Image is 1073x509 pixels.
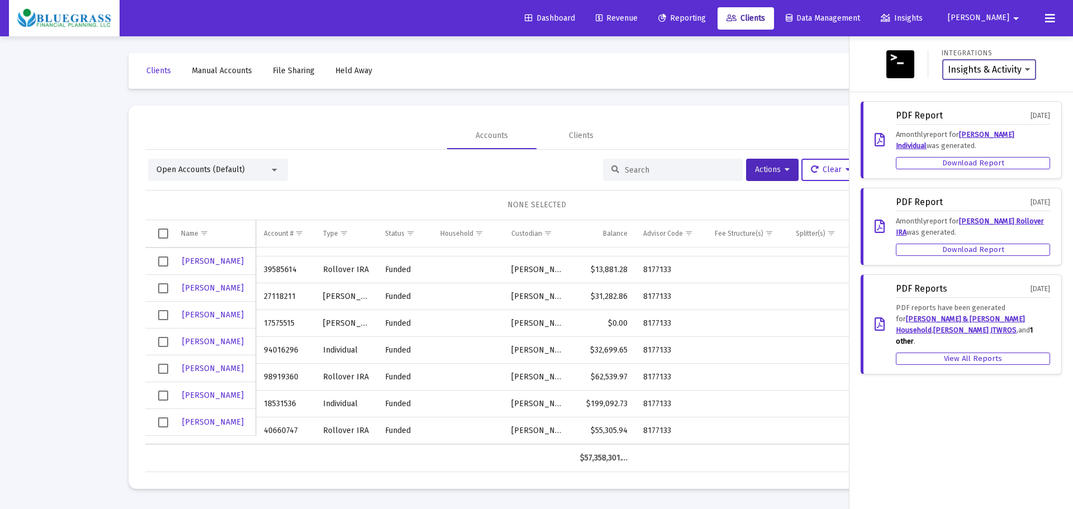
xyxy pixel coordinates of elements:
span: Revenue [596,13,638,23]
img: Dashboard [17,7,111,30]
a: Insights [872,7,932,30]
span: Clients [727,13,765,23]
span: Reporting [658,13,706,23]
a: Data Management [777,7,869,30]
span: Dashboard [525,13,575,23]
a: Reporting [649,7,715,30]
a: Revenue [587,7,647,30]
span: Insights [881,13,923,23]
a: Dashboard [516,7,584,30]
button: [PERSON_NAME] [934,7,1036,29]
span: Data Management [786,13,860,23]
a: Clients [718,7,774,30]
mat-icon: arrow_drop_down [1009,7,1023,30]
span: [PERSON_NAME] [948,13,1009,23]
